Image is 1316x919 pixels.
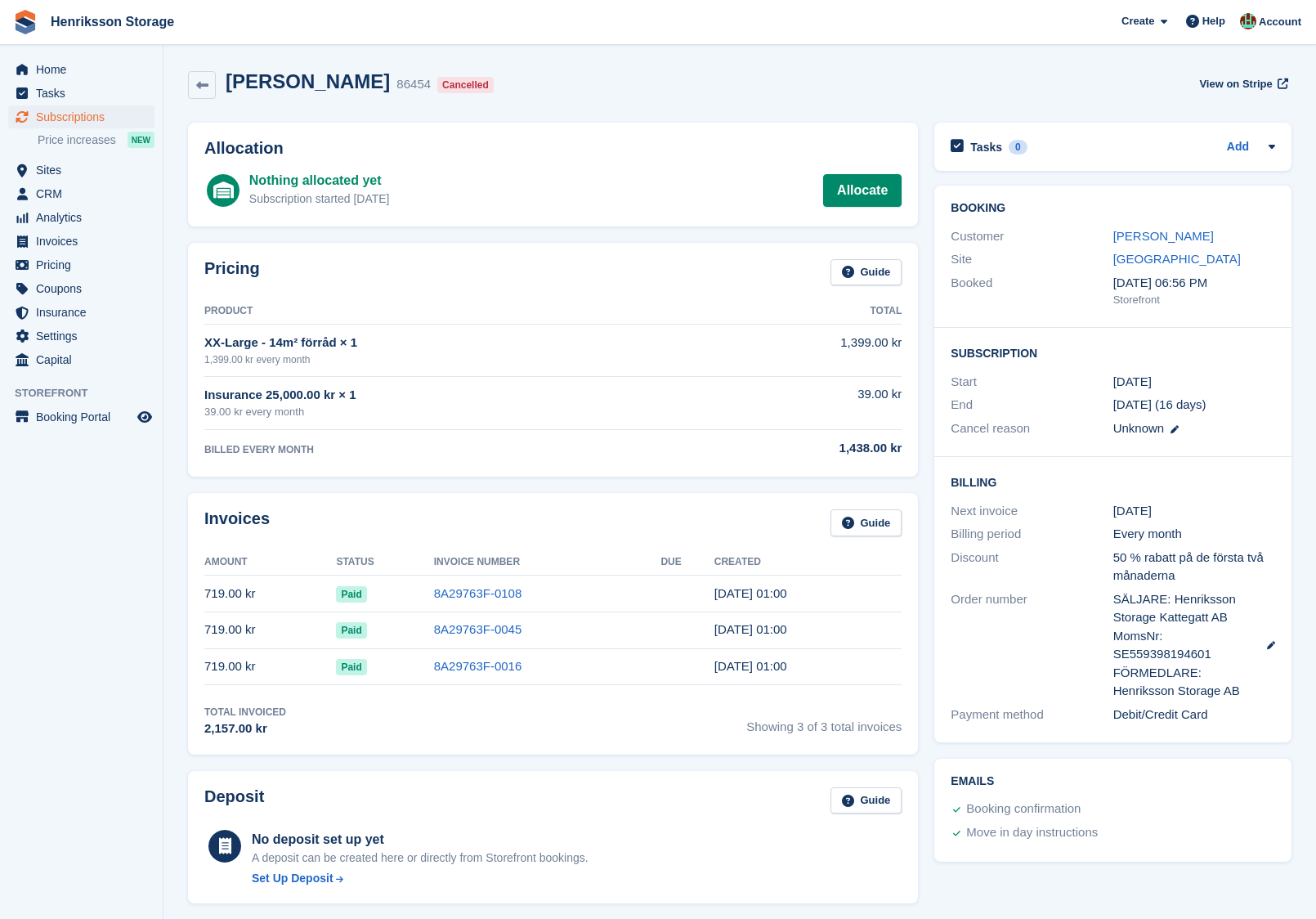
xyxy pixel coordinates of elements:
[8,58,154,81] a: menu
[36,277,134,300] span: Coupons
[1113,549,1275,585] div: 50 % rabatt på de första två månaderna
[966,823,1098,843] div: Move in day instructions
[1113,252,1241,266] a: [GEOGRAPHIC_DATA]
[249,191,390,208] div: Subscription started [DATE]
[36,348,134,371] span: Capital
[434,659,522,673] a: 8A29763F-0016
[437,77,494,93] div: Cancelled
[204,612,336,648] td: 719.00 kr
[1113,229,1214,243] a: [PERSON_NAME]
[699,298,902,325] th: Total
[1113,706,1275,724] div: Debit/Credit Card
[204,549,336,576] th: Amount
[8,105,154,128] a: menu
[951,250,1112,269] div: Site
[1113,421,1165,435] span: Unknown
[1113,590,1251,701] span: SÄLJARE: Henriksson Storage Kattegatt AB MomsNr: SE559398194601 FÖRMEDLARE: Henriksson Storage AB
[8,230,154,253] a: menu
[951,525,1112,544] div: Billing period
[128,132,154,148] div: NEW
[434,586,522,600] a: 8A29763F-0108
[951,473,1275,490] h2: Billing
[830,259,902,286] a: Guide
[951,274,1112,308] div: Booked
[36,325,134,347] span: Settings
[204,334,699,352] div: XX-Large - 14m² förråd × 1
[951,502,1112,521] div: Next invoice
[36,58,134,81] span: Home
[1009,140,1027,155] div: 0
[1113,397,1206,411] span: [DATE] (16 days)
[252,870,333,887] div: Set Up Deposit
[38,132,116,148] span: Price increases
[8,277,154,300] a: menu
[951,344,1275,361] h2: Subscription
[1113,525,1275,544] div: Every month
[951,202,1275,215] h2: Booking
[204,404,699,420] div: 39.00 kr every month
[714,549,902,576] th: Created
[36,159,134,182] span: Sites
[36,82,134,105] span: Tasks
[951,590,1112,701] div: Order number
[434,549,661,576] th: Invoice Number
[1113,274,1275,293] div: [DATE] 06:56 PM
[204,442,699,457] div: BILLED EVERY MONTH
[204,705,286,720] div: Total Invoiced
[38,131,154,149] a: Price increases NEW
[830,509,902,536] a: Guide
[660,549,714,576] th: Due
[252,870,589,887] a: Set Up Deposit
[830,787,902,814] a: Guide
[8,206,154,229] a: menu
[1240,13,1256,29] img: Isak Martinelle
[1199,76,1272,92] span: View on Stripe
[1202,13,1225,29] span: Help
[336,549,433,576] th: Status
[8,348,154,371] a: menu
[36,253,134,276] span: Pricing
[714,622,787,636] time: 2025-06-28 23:00:58 UTC
[951,373,1112,392] div: Start
[1113,502,1275,521] div: [DATE]
[15,385,163,401] span: Storefront
[8,301,154,324] a: menu
[204,576,336,612] td: 719.00 kr
[13,10,38,34] img: stora-icon-8386f47178a22dfd0bd8f6a31ec36ba5ce8667c1dd55bd0f319d3a0aa187defe.svg
[951,396,1112,415] div: End
[951,419,1112,438] div: Cancel reason
[1113,292,1275,308] div: Storefront
[204,352,699,367] div: 1,399.00 kr every month
[36,301,134,324] span: Insurance
[699,439,902,458] div: 1,438.00 kr
[36,206,134,229] span: Analytics
[966,800,1081,819] div: Booking confirmation
[336,622,366,639] span: Paid
[699,325,902,376] td: 1,399.00 kr
[1259,14,1301,30] span: Account
[204,386,699,405] div: Insurance 25,000.00 kr × 1
[204,720,286,738] div: 2,157.00 kr
[8,82,154,105] a: menu
[36,182,134,205] span: CRM
[1121,13,1154,29] span: Create
[1113,373,1152,392] time: 2025-05-28 23:00:00 UTC
[252,850,589,867] p: A deposit can be created here or directly from Storefront bookings.
[1227,138,1249,157] a: Add
[336,659,366,675] span: Paid
[970,140,1002,155] h2: Tasks
[204,648,336,685] td: 719.00 kr
[8,406,154,428] a: menu
[699,376,902,429] td: 39.00 kr
[252,830,589,850] div: No deposit set up yet
[204,298,699,325] th: Product
[951,227,1112,246] div: Customer
[746,705,902,738] span: Showing 3 of 3 total invoices
[714,586,787,600] time: 2025-07-28 23:00:14 UTC
[135,407,154,427] a: Preview store
[8,325,154,347] a: menu
[396,75,431,94] div: 86454
[951,706,1112,724] div: Payment method
[36,105,134,128] span: Subscriptions
[8,253,154,276] a: menu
